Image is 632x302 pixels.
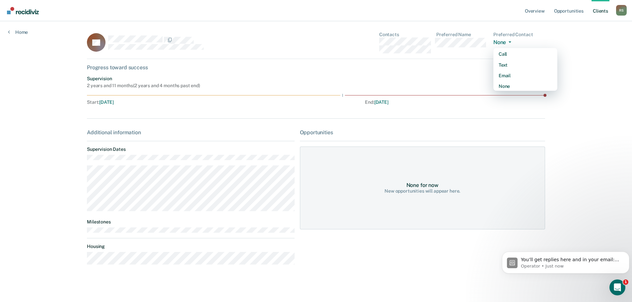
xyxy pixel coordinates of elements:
[11,166,104,179] div: Our usual reply time 🕒
[87,83,200,89] div: 2 years and 11 months ( 2 years and 4 months past end )
[4,3,17,15] button: go back
[623,279,628,285] span: 1
[5,104,127,113] div: [DATE]
[241,99,388,105] div: End :
[493,39,514,47] button: None
[87,129,294,136] div: Additional information
[609,279,625,295] iframe: Intercom live chat
[11,184,51,188] div: Operator • Just now
[499,62,552,68] div: Text
[374,99,388,105] span: [DATE]
[5,133,109,183] div: You’ll get replies here and in your email:✉️[EMAIL_ADDRESS][US_STATE][DOMAIN_NAME]Our usual reply...
[8,29,28,35] a: Home
[42,217,47,222] button: Start recording
[21,217,26,222] button: Gif picker
[5,38,127,104] div: Rajan says…
[499,73,552,79] div: Email
[19,4,30,14] div: Profile image for Krysty
[499,51,552,57] div: Call
[116,3,128,15] div: Close
[28,4,39,14] img: Profile image for Rajan
[7,7,39,14] img: Recidiviz
[104,3,116,15] button: Home
[436,32,488,37] dt: Preferred Name
[16,173,31,178] b: A day
[6,203,127,214] textarea: Message…
[87,244,294,249] dt: Housing
[10,217,16,222] button: Emoji picker
[87,219,294,225] dt: Milestones
[32,217,37,222] button: Upload attachment
[406,182,439,188] div: None for now
[499,238,632,284] iframe: Intercom notifications message
[14,46,24,57] img: Profile image for Rajan
[499,84,552,89] div: None
[87,147,294,152] dt: Supervision Dates
[14,62,119,69] div: Hi [PERSON_NAME],
[51,6,74,11] h1: Recidiviz
[99,99,113,105] span: [DATE]
[385,188,460,194] div: New opportunities will appear here.
[87,76,200,82] div: Supervision
[100,113,127,127] div: Thanks
[14,72,119,85] div: We made some changes to simplify how we surface clients:
[5,113,127,133] div: Rick says…
[42,49,72,54] span: from Recidiviz
[30,49,42,54] span: Rajan
[114,214,124,225] button: Send a message…
[11,150,93,162] b: [EMAIL_ADDRESS][US_STATE][DOMAIN_NAME]
[5,133,127,198] div: Operator says…
[37,4,48,14] img: Profile image for Kim
[616,5,627,16] div: R S
[493,32,545,37] dt: Preferred Contact
[105,117,122,123] div: Thanks
[300,129,545,136] div: Opportunities
[616,5,627,16] button: Profile dropdown button
[11,137,104,162] div: You’ll get replies here and in your email: ✉️
[5,38,127,98] div: Profile image for RajanRajanfrom RecidivizHi [PERSON_NAME],We made some changes to simplify how w...
[87,99,238,105] div: Start :
[379,32,431,37] dt: Contacts
[87,64,545,71] div: Progress toward success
